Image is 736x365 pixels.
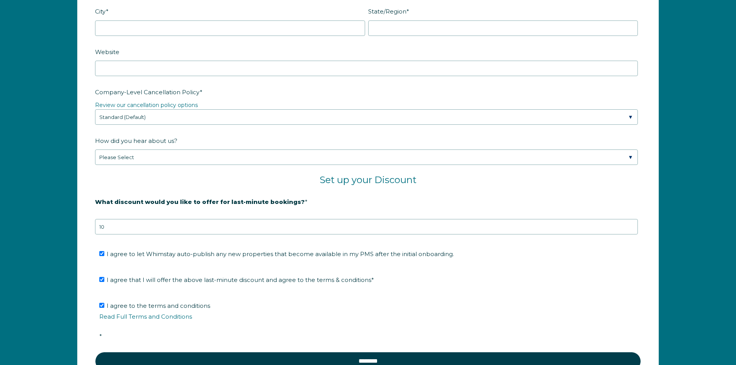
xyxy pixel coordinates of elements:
[99,277,104,282] input: I agree that I will offer the above last-minute discount and agree to the terms & conditions*
[107,250,454,258] span: I agree to let Whimstay auto-publish any new properties that become available in my PMS after the...
[320,174,416,185] span: Set up your Discount
[368,5,406,17] span: State/Region
[99,303,104,308] input: I agree to the terms and conditionsRead Full Terms and Conditions*
[95,86,200,98] span: Company-Level Cancellation Policy
[107,276,374,284] span: I agree that I will offer the above last-minute discount and agree to the terms & conditions
[95,5,106,17] span: City
[99,251,104,256] input: I agree to let Whimstay auto-publish any new properties that become available in my PMS after the...
[95,46,119,58] span: Website
[95,211,216,218] strong: 20% is recommended, minimum of 10%
[95,198,305,205] strong: What discount would you like to offer for last-minute bookings?
[95,135,177,147] span: How did you hear about us?
[99,313,192,320] a: Read Full Terms and Conditions
[95,102,198,109] a: Review our cancellation policy options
